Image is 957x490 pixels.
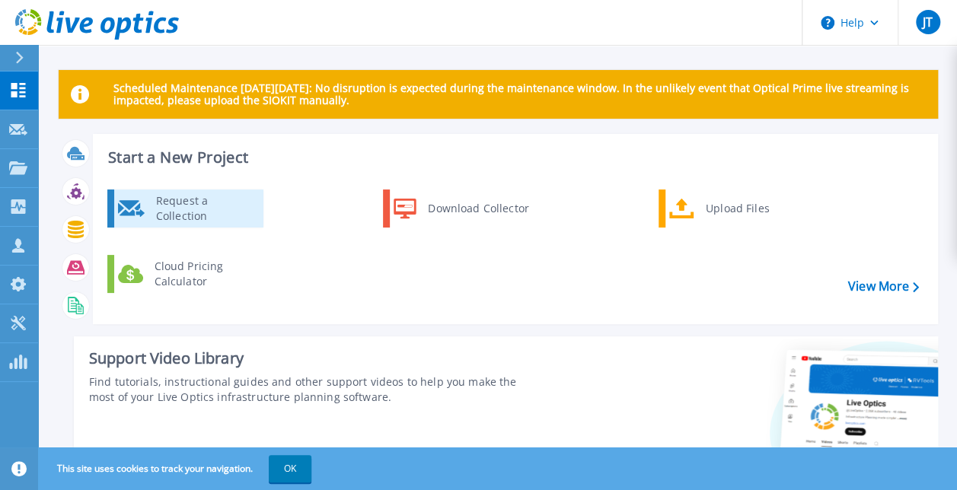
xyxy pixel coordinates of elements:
a: Download Collector [383,189,539,228]
a: Upload Files [659,189,815,228]
div: Cloud Pricing Calculator [147,259,260,289]
div: Support Video Library [89,348,538,368]
a: Cloud Pricing Calculator [107,255,263,293]
a: Request a Collection [107,189,263,228]
span: JT [923,16,933,28]
div: Download Collector [420,193,535,224]
span: This site uses cookies to track your navigation. [42,455,311,482]
div: Upload Files [698,193,811,224]
h3: Start a New Project [108,149,918,166]
div: Find tutorials, instructional guides and other support videos to help you make the most of your L... [89,374,538,405]
p: Scheduled Maintenance [DATE][DATE]: No disruption is expected during the maintenance window. In t... [113,82,926,107]
div: Request a Collection [148,193,260,224]
button: OK [269,455,311,482]
a: View More [848,279,919,294]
